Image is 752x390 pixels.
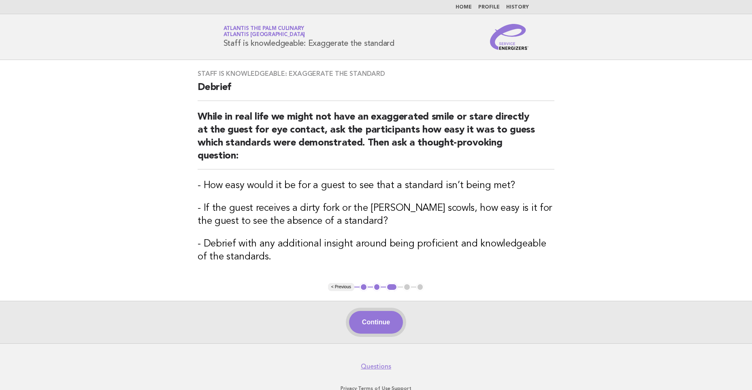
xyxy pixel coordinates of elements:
button: 3 [386,283,398,291]
a: Profile [478,5,500,10]
h3: - How easy would it be for a guest to see that a standard isn’t being met? [198,179,554,192]
a: Atlantis The Palm CulinaryAtlantis [GEOGRAPHIC_DATA] [224,26,305,37]
h3: - Debrief with any additional insight around being proficient and knowledgeable of the standards. [198,238,554,264]
span: Atlantis [GEOGRAPHIC_DATA] [224,32,305,38]
button: < Previous [328,283,354,291]
a: Home [456,5,472,10]
h2: While in real life we might not have an exaggerated smile or stare directly at the guest for eye ... [198,111,554,169]
button: Continue [349,311,403,334]
h3: Staff is knowledgeable: Exaggerate the standard [198,70,554,78]
h3: - If the guest receives a dirty fork or the [PERSON_NAME] scowls, how easy is it for the guest to... [198,202,554,228]
h1: Staff is knowledgeable: Exaggerate the standard [224,26,394,47]
a: History [506,5,529,10]
img: Service Energizers [490,24,529,50]
a: Questions [361,362,391,371]
button: 1 [360,283,368,291]
h2: Debrief [198,81,554,101]
button: 2 [373,283,381,291]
